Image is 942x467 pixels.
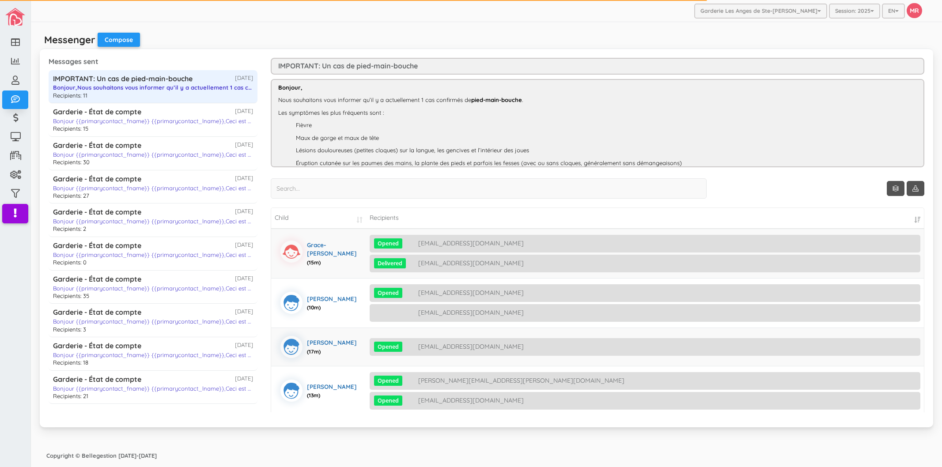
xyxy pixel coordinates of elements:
[235,107,253,117] div: [DATE]
[280,336,303,358] img: boyicon.svg
[296,146,917,154] p: Lésions douloureuses (petites cloques) sur la langue, les gencives et l’intérieur des joues
[53,117,253,124] div: Bonjour {{primarycontact_fname}} {{primarycontact_lname}},Ceci est un courriel automatisé.Veuille...
[53,217,253,225] div: Bonjour {{primarycontact_fname}} {{primarycontact_lname}},Ceci est un courriel automatisé.Veuille...
[271,58,924,75] h3: IMPORTANT: Un cas de pied-main-bouche
[53,358,253,367] div: Recipients: 18
[280,292,303,314] img: boyicon.svg
[53,184,253,192] div: Bonjour {{primarycontact_fname}} {{primarycontact_lname}},Ceci est un courriel automatisé.Veuille...
[46,452,157,459] strong: Copyright © Bellegestion [DATE]-[DATE]
[53,207,141,217] div: Garderie - État de compte
[235,207,253,217] div: [DATE]
[235,341,253,351] div: [DATE]
[296,159,917,167] p: Éruption cutanée sur les paumes des mains, la plante des pieds et parfois les fesses (avec ou san...
[374,238,402,249] span: Opened
[53,151,253,158] div: Bonjour {{primarycontact_fname}} {{primarycontact_lname}},Ceci est un courriel automatisé.Veuille...
[53,284,253,292] div: Bonjour {{primarycontact_fname}} {{primarycontact_lname}},Ceci est un courriel automatisé.Veuille...
[53,192,253,200] div: Recipients: 27
[44,34,95,45] h5: Messenger
[418,343,524,351] div: [EMAIL_ADDRESS][DOMAIN_NAME]
[307,380,357,402] div: [PERSON_NAME]
[307,241,357,266] div: Grace-[PERSON_NAME]
[98,33,140,47] button: Compose
[53,274,141,284] div: Garderie - État de compte
[280,241,303,263] img: girlicon.svg
[307,304,321,311] span: (10m)
[418,259,524,268] div: [EMAIL_ADDRESS][DOMAIN_NAME]
[53,292,253,300] div: Recipients: 35
[280,380,303,402] img: boyicon.svg
[307,259,321,266] span: (15m)
[49,58,257,66] h3: Messages sent
[278,109,917,117] p: Les symptômes les plus fréquents sont :
[53,107,141,117] div: Garderie - État de compte
[235,140,253,151] div: [DATE]
[271,208,366,229] td: Child: activate to sort column ascending
[53,374,141,384] div: Garderie - État de compte
[53,258,253,267] div: Recipients: 0
[418,377,624,385] div: [PERSON_NAME][EMAIL_ADDRESS][PERSON_NAME][DOMAIN_NAME]
[278,334,359,360] a: [PERSON_NAME](17m)
[53,241,141,251] div: Garderie - État de compte
[235,374,253,384] div: [DATE]
[53,74,193,84] div: IMPORTANT: Un cas de pied-main-bouche
[235,174,253,184] div: [DATE]
[296,121,917,129] p: Fièvre
[418,396,524,405] div: [EMAIL_ADDRESS][DOMAIN_NAME]
[374,342,402,352] span: Opened
[53,341,141,351] div: Garderie - État de compte
[374,376,402,386] span: Opened
[53,351,253,358] div: Bonjour {{primarycontact_fname}} {{primarycontact_lname}},Ceci est un courriel automatisé.Veuille...
[53,307,141,317] div: Garderie - État de compte
[374,395,402,406] span: Opened
[278,84,303,91] strong: Bonjour,
[235,274,253,284] div: [DATE]
[53,174,141,184] div: Garderie - État de compte
[418,239,524,248] div: [EMAIL_ADDRESS][DOMAIN_NAME]
[235,307,253,317] div: [DATE]
[53,91,253,100] div: Recipients: 11
[53,317,253,325] div: Bonjour {{primarycontact_fname}} {{primarycontact_lname}},Ceci est un courriel automatisé.Veuille...
[278,377,359,404] a: [PERSON_NAME](13m)
[307,392,320,399] span: (13m)
[296,134,917,142] p: Maux de gorge et maux de tête
[418,289,524,298] div: [EMAIL_ADDRESS][DOMAIN_NAME]
[5,8,25,26] img: image
[53,251,253,258] div: Bonjour {{primarycontact_fname}} {{primarycontact_lname}},Ceci est un courriel automatisé.Veuille...
[307,336,357,358] div: [PERSON_NAME]
[271,178,707,199] input: Search...
[235,241,253,251] div: [DATE]
[418,309,524,317] div: [EMAIL_ADDRESS][DOMAIN_NAME]
[53,158,253,166] div: Recipients: 30
[374,288,402,298] span: Opened
[53,384,253,392] div: Bonjour {{primarycontact_fname}} {{primarycontact_lname}},Ceci est un courriel automatisé.Veuille...
[374,258,406,268] span: Delivered
[53,124,253,133] div: Recipients: 15
[53,392,253,400] div: Recipients: 21
[278,290,359,316] a: [PERSON_NAME](10m)
[307,292,357,314] div: [PERSON_NAME]
[905,432,933,458] iframe: chat widget
[366,208,924,229] td: Recipients: activate to sort column ascending
[307,348,321,355] span: (17m)
[278,238,359,268] a: Grace-[PERSON_NAME](15m)
[53,325,253,334] div: Recipients: 3
[235,74,253,84] div: [DATE]
[471,96,522,103] strong: pied-main-bouche
[53,83,253,91] div: Bonjour,Nous souhaitons vous informer qu’il y a actuellement 1 cas confirmés de pied-main-bouche....
[53,140,141,151] div: Garderie - État de compte
[278,96,917,104] p: Nous souhaitons vous informer qu’il y a actuellement 1 cas confirmés de .
[53,225,253,233] div: Recipients: 2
